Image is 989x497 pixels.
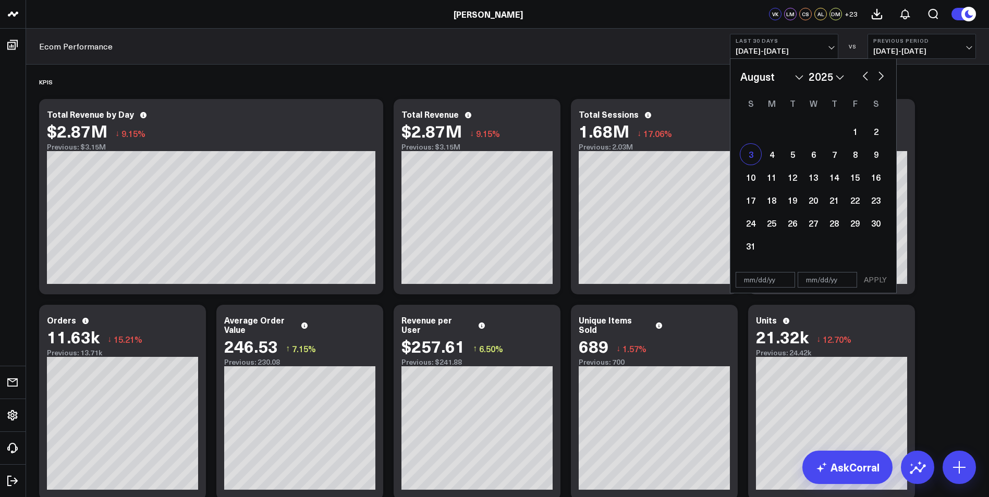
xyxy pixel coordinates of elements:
[845,95,865,111] div: Friday
[47,315,76,325] div: Orders
[473,342,477,355] span: ↑
[579,121,629,140] div: 1.68M
[803,95,824,111] div: Wednesday
[784,8,797,20] div: LM
[579,109,639,119] div: Total Sessions
[799,8,812,20] div: CS
[39,70,53,94] div: KPIS
[860,272,891,288] button: APPLY
[479,343,503,354] span: 6.50%
[829,8,842,20] div: DM
[47,109,134,119] div: Total Revenue by Day
[740,95,761,111] div: Sunday
[401,109,459,119] div: Total Revenue
[454,8,523,20] a: [PERSON_NAME]
[873,38,970,44] b: Previous Period
[814,8,827,20] div: AL
[579,315,650,334] div: Unique Items Sold
[761,95,782,111] div: Monday
[401,143,553,151] div: Previous: $3.15M
[616,342,620,355] span: ↓
[224,358,375,366] div: Previous: 230.08
[868,34,976,59] button: Previous Period[DATE]-[DATE]
[401,315,472,334] div: Revenue per User
[224,315,295,334] div: Average Order Value
[798,272,857,288] input: mm/dd/yy
[476,128,500,139] span: 9.15%
[286,342,290,355] span: ↑
[816,332,821,346] span: ↓
[802,451,893,484] a: AskCorral
[844,43,862,49] div: VS
[782,95,803,111] div: Tuesday
[401,337,465,355] div: $257.61
[579,358,730,366] div: Previous: 700
[730,34,838,59] button: Last 30 Days[DATE]-[DATE]
[292,343,316,354] span: 7.15%
[114,333,142,345] span: 15.21%
[769,8,782,20] div: VK
[756,315,777,325] div: Units
[756,349,907,357] div: Previous: 24.42k
[47,327,100,346] div: 11.63k
[579,143,730,151] div: Previous: 2.03M
[107,332,112,346] span: ↓
[224,337,278,355] div: 246.53
[470,127,474,140] span: ↓
[736,272,795,288] input: mm/dd/yy
[865,95,886,111] div: Saturday
[845,10,858,18] span: + 23
[736,38,833,44] b: Last 30 Days
[637,127,641,140] span: ↓
[622,343,646,354] span: 1.57%
[47,143,375,151] div: Previous: $3.15M
[47,121,107,140] div: $2.87M
[823,333,851,345] span: 12.70%
[115,127,119,140] span: ↓
[873,47,970,55] span: [DATE] - [DATE]
[39,41,113,52] a: Ecom Performance
[643,128,672,139] span: 17.06%
[845,8,858,20] button: +23
[579,337,608,355] div: 689
[401,358,553,366] div: Previous: $241.88
[824,95,845,111] div: Thursday
[756,327,809,346] div: 21.32k
[121,128,145,139] span: 9.15%
[47,349,198,357] div: Previous: 13.71k
[401,121,462,140] div: $2.87M
[736,47,833,55] span: [DATE] - [DATE]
